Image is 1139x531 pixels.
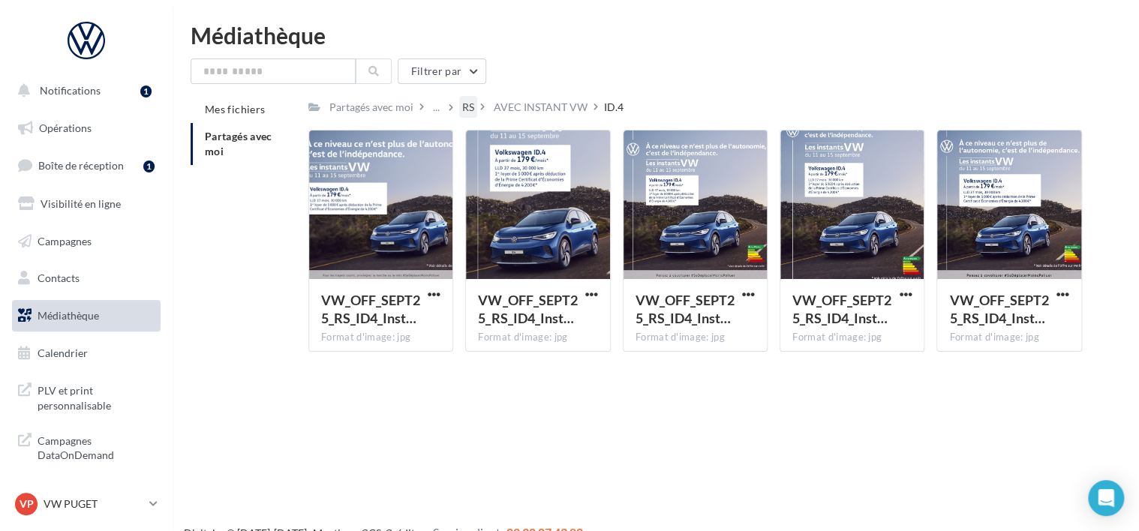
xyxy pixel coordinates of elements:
[329,100,413,115] div: Partagés avec moi
[9,262,164,294] a: Contacts
[398,58,486,84] button: Filtrer par
[321,331,440,344] div: Format d'image: jpg
[38,380,155,412] span: PLV et print personnalisable
[38,159,124,172] span: Boîte de réception
[9,188,164,220] a: Visibilité en ligne
[478,331,597,344] div: Format d'image: jpg
[40,84,101,97] span: Notifications
[604,100,624,115] div: ID.4
[9,300,164,331] a: Médiathèque
[9,149,164,181] a: Boîte de réception1
[38,234,92,247] span: Campagnes
[9,112,164,144] a: Opérations
[636,331,755,344] div: Format d'image: jpg
[41,197,121,210] span: Visibilité en ligne
[44,496,143,511] p: VW PUGET
[636,292,735,326] span: VW_OFF_SEPT25_RS_ID4_InstantVW_CARRE
[9,75,158,106] button: Notifications 1
[38,309,99,322] span: Médiathèque
[478,292,577,326] span: VW_OFF_SEPT25_RS_ID4_InstantVW_STORY
[430,97,443,118] div: ...
[12,490,161,518] a: VP VW PUGET
[9,226,164,257] a: Campagnes
[20,496,34,511] span: VP
[205,130,272,157] span: Partagés avec moi
[494,100,588,115] div: AVEC INSTANT VW
[321,292,420,326] span: VW_OFF_SEPT25_RS_ID4_InstantVW_GMB
[205,103,265,115] span: Mes fichiers
[949,292,1048,326] span: VW_OFF_SEPT25_RS_ID4_InstantVW_GMB_720x720
[38,271,80,284] span: Contacts
[9,337,164,369] a: Calendrier
[949,331,1068,344] div: Format d'image: jpg
[143,160,155,172] div: 1
[792,292,891,326] span: VW_OFF_SEPT25_RS_ID4_InstantVW_INSTAGRAM
[140,85,152,97] div: 1
[39,121,92,134] span: Opérations
[38,346,88,359] span: Calendrier
[1088,480,1124,516] div: Open Intercom Messenger
[9,424,164,469] a: Campagnes DataOnDemand
[462,100,474,115] div: RS
[191,24,1121,46] div: Médiathèque
[38,430,155,463] span: Campagnes DataOnDemand
[9,374,164,418] a: PLV et print personnalisable
[792,331,912,344] div: Format d'image: jpg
